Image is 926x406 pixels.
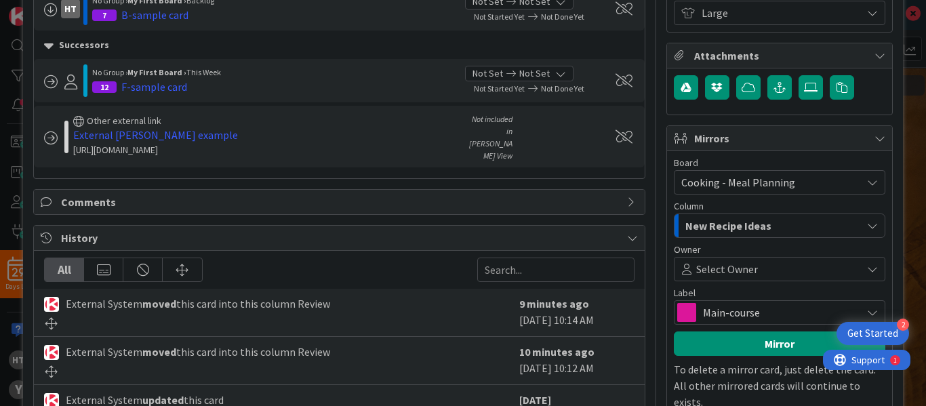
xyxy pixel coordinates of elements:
span: Support [28,2,62,18]
span: Comments [61,194,620,210]
img: ES [44,345,59,360]
span: Not Started Yet [474,12,525,22]
div: Get Started [847,327,898,340]
img: ES [44,297,59,312]
span: External System this card into this column Review [66,344,330,360]
div: Open Get Started checklist, remaining modules: 2 [837,322,909,345]
div: Other external link [87,116,161,127]
span: Mirrors [694,130,868,146]
b: 9 minutes ago [519,297,589,310]
span: Not Set [472,66,503,81]
div: [DATE] 10:12 AM [519,344,635,378]
span: This Week [186,67,221,77]
span: Attachments [694,47,868,64]
span: No Group › [92,67,127,77]
button: Mirror [674,331,885,356]
span: New Recipe Ideas [685,217,771,235]
span: Not Done Yet [541,12,584,22]
div: B-sample card [121,7,188,23]
span: Select Owner [696,261,758,277]
b: My First Board › [127,67,186,77]
span: Column [674,201,704,211]
div: Successors [44,38,635,53]
div: 1 [71,5,74,16]
b: moved [142,297,176,310]
div: [DATE] 10:14 AM [519,296,635,329]
span: Label [674,288,696,298]
span: History [61,230,620,246]
span: Not Set [519,66,550,81]
span: Large [702,3,855,22]
span: Not Done Yet [541,83,584,94]
span: Board [674,158,698,167]
span: Main-course [703,303,855,322]
span: Not Started Yet [474,83,525,94]
span: Owner [674,245,701,254]
div: F-sample card [121,79,187,95]
input: Search... [477,258,635,282]
div: 7 [92,9,117,21]
b: moved [142,345,176,359]
div: Not included in [PERSON_NAME] View [465,111,512,162]
div: All [45,258,84,281]
div: 12 [92,81,117,93]
button: New Recipe Ideas [674,214,885,238]
span: Cooking - Meal Planning [681,176,795,189]
b: 10 minutes ago [519,345,595,359]
span: External System this card into this column Review [66,296,330,312]
div: 2 [897,319,909,331]
div: External [PERSON_NAME] example [73,127,455,143]
div: [URL][DOMAIN_NAME] [73,143,455,157]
